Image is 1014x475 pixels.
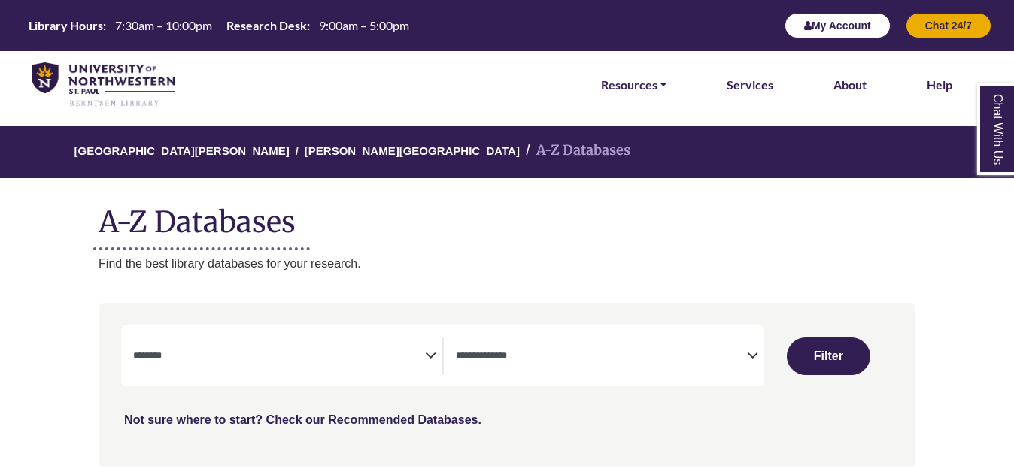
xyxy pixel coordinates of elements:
[115,18,212,32] span: 7:30am – 10:00pm
[785,19,891,32] a: My Account
[99,303,915,467] nav: Search filters
[99,254,915,274] p: Find the best library databases for your research.
[906,19,991,32] a: Chat 24/7
[787,337,870,375] button: Submit for Search Results
[785,13,891,38] button: My Account
[305,142,520,157] a: [PERSON_NAME][GEOGRAPHIC_DATA]
[99,193,915,239] h1: A-Z Databases
[220,17,311,33] th: Research Desk:
[906,13,991,38] button: Chat 24/7
[601,75,666,95] a: Resources
[32,62,175,107] img: library_home
[319,18,409,32] span: 9:00am – 5:00pm
[23,17,415,35] a: Hours Today
[520,140,630,162] li: A-Z Databases
[927,75,952,95] a: Help
[23,17,107,33] th: Library Hours:
[74,142,290,157] a: [GEOGRAPHIC_DATA][PERSON_NAME]
[456,351,747,363] textarea: Search
[99,126,915,178] nav: breadcrumb
[124,413,481,426] a: Not sure where to start? Check our Recommended Databases.
[727,75,773,95] a: Services
[133,351,424,363] textarea: Search
[23,17,415,32] table: Hours Today
[833,75,867,95] a: About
